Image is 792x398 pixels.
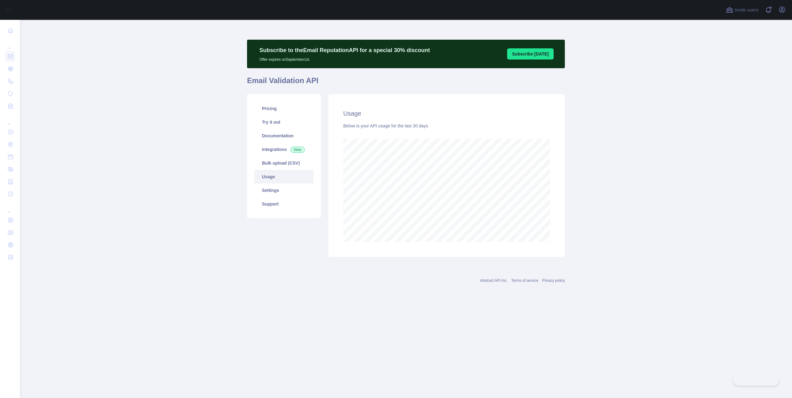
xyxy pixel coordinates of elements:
a: Abstract API Inc. [480,278,508,283]
button: Subscribe [DATE] [507,48,554,60]
a: Usage [254,170,313,184]
p: Subscribe to the Email Reputation API for a special 30 % discount [259,46,430,55]
iframe: Toggle Customer Support [733,373,780,386]
h1: Email Validation API [247,76,565,91]
div: ... [5,37,15,50]
span: Invite users [735,7,758,14]
button: Invite users [725,5,760,15]
a: Pricing [254,102,313,115]
p: Offer expires on September 1st. [259,55,430,62]
a: Privacy policy [542,278,565,283]
div: Below is your API usage for the last 30 days [343,123,550,129]
a: Bulk upload (CSV) [254,156,313,170]
div: ... [5,113,15,125]
a: Try it out [254,115,313,129]
a: Documentation [254,129,313,143]
a: Terms of service [511,278,538,283]
div: ... [5,201,15,213]
h2: Usage [343,109,550,118]
a: Settings [254,184,313,197]
a: Integrations New [254,143,313,156]
span: New [290,147,305,153]
a: Support [254,197,313,211]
